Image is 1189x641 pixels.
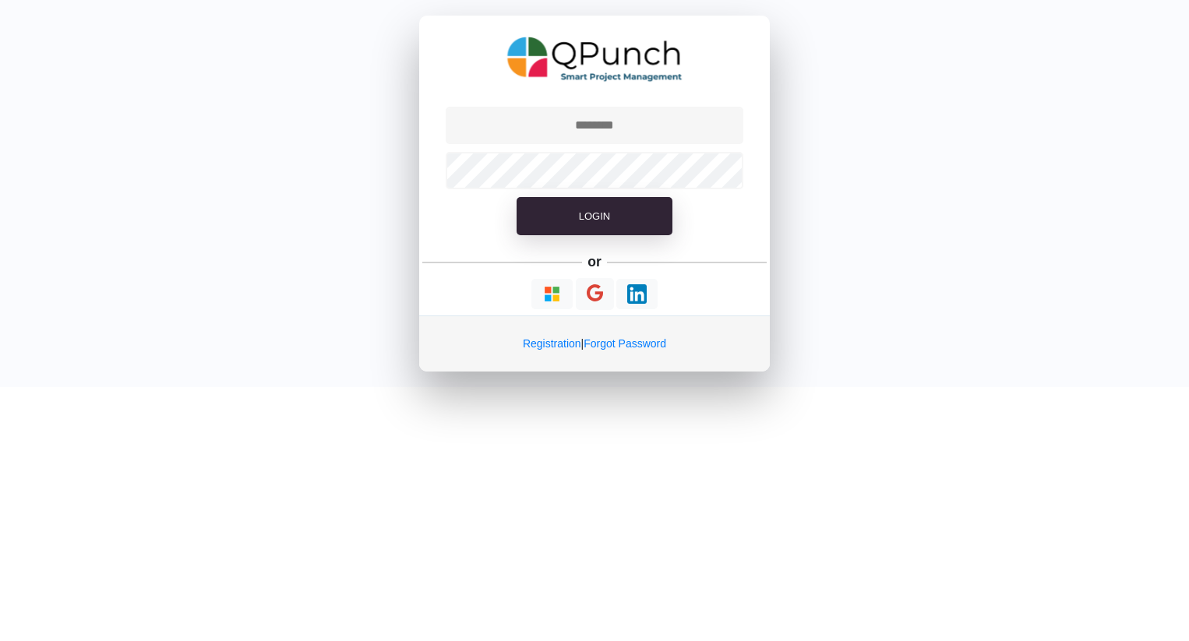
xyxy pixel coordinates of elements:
img: Loading... [627,284,647,304]
a: Registration [523,337,581,350]
span: Login [579,210,610,222]
button: Continue With Microsoft Azure [531,279,573,309]
button: Continue With LinkedIn [616,279,658,309]
img: QPunch [507,31,683,87]
button: Continue With Google [576,278,614,310]
button: Login [517,197,672,236]
img: Loading... [542,284,562,304]
div: | [419,315,770,372]
h5: or [585,251,605,273]
a: Forgot Password [584,337,666,350]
